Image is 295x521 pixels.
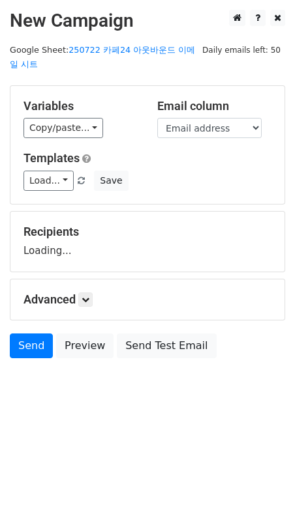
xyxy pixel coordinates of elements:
h5: Variables [23,99,138,113]
h5: Advanced [23,292,272,307]
a: Preview [56,333,114,358]
small: Google Sheet: [10,45,195,70]
a: Send [10,333,53,358]
a: Copy/paste... [23,118,103,138]
h5: Email column [157,99,272,113]
a: Send Test Email [117,333,216,358]
div: Loading... [23,225,272,259]
a: Daily emails left: 50 [198,45,285,55]
span: Daily emails left: 50 [198,43,285,57]
button: Save [94,171,128,191]
a: Load... [23,171,74,191]
a: Templates [23,151,80,165]
h5: Recipients [23,225,272,239]
h2: New Campaign [10,10,285,32]
a: 250722 카페24 아웃바운드 이메일 시트 [10,45,195,70]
